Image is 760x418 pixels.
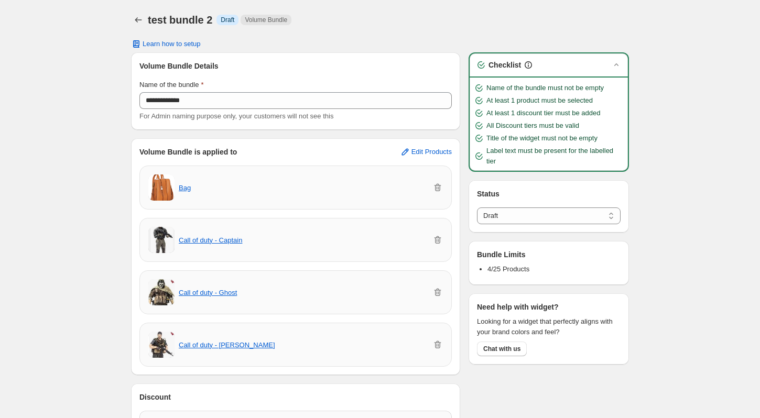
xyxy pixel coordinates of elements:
span: Learn how to setup [143,40,201,48]
button: Call of duty - Captain [179,236,242,244]
img: Call of duty - Captain [148,221,175,259]
span: For Admin naming purpose only, your customers will not see this [139,112,333,120]
span: At least 1 discount tier must be added [486,108,601,118]
img: Bag [148,170,175,204]
span: At least 1 product must be selected [486,95,593,106]
h3: Discount [139,392,171,402]
img: Call of duty - Pierce [148,331,175,358]
button: Back [131,13,146,27]
button: Edit Products [394,144,458,160]
button: Learn how to setup [125,37,207,51]
span: Draft [221,16,234,24]
span: Title of the widget must not be empty [486,133,598,144]
h3: Volume Bundle Details [139,61,452,71]
span: Edit Products [411,148,452,156]
img: Call of duty - Ghost [148,279,175,306]
span: 4/25 Products [487,265,529,273]
span: Label text must be present for the labelled tier [486,146,624,167]
h1: test bundle 2 [148,14,212,26]
h3: Bundle Limits [477,249,526,260]
button: Call of duty - [PERSON_NAME] [179,341,275,349]
h3: Status [477,189,621,199]
h3: Volume Bundle is applied to [139,147,237,157]
span: Chat with us [483,345,520,353]
span: Looking for a widget that perfectly aligns with your brand colors and feel? [477,316,621,337]
button: Bag [179,184,191,192]
button: Chat with us [477,342,527,356]
span: Name of the bundle must not be empty [486,83,604,93]
h3: Need help with widget? [477,302,559,312]
span: Volume Bundle [245,16,287,24]
button: Call of duty - Ghost [179,289,237,296]
label: Name of the bundle [139,80,204,90]
span: All Discount tiers must be valid [486,120,579,131]
h3: Checklist [488,60,521,70]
